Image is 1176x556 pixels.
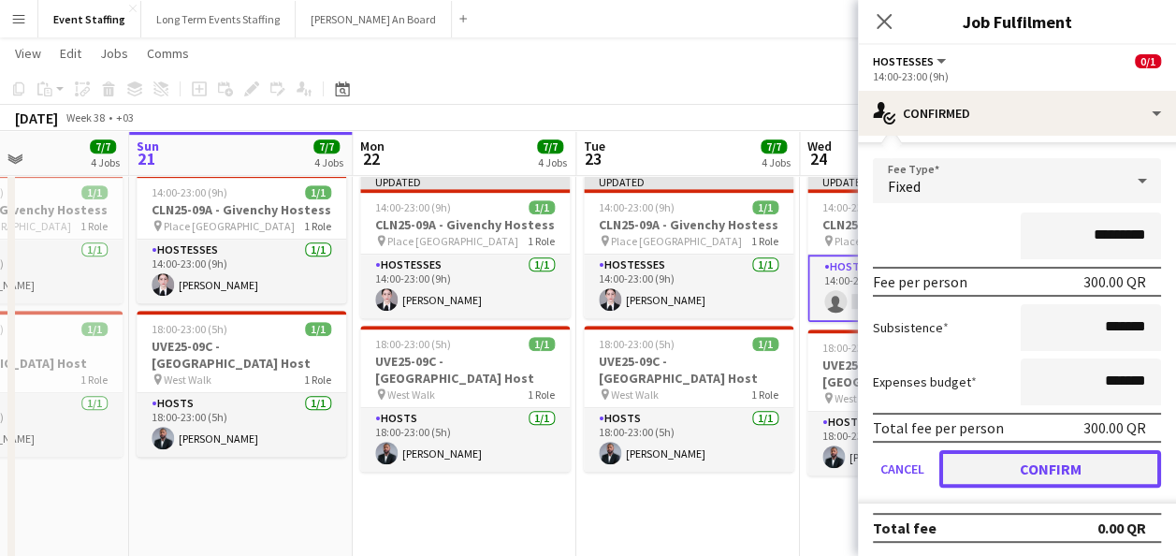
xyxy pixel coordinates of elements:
button: Event Staffing [38,1,141,37]
div: [DATE] [15,109,58,127]
button: Long Term Events Staffing [141,1,296,37]
button: Hostesses [873,54,949,68]
span: 14:00-23:00 (9h) [599,200,675,214]
span: 14:00-23:00 (9h) [152,185,227,199]
span: Comms [147,45,189,62]
span: 1 Role [751,388,778,402]
div: 4 Jobs [314,155,343,169]
span: 21 [134,148,159,169]
span: West Walk [164,373,211,387]
span: Sun [137,138,159,154]
span: 1/1 [529,337,555,351]
app-card-role: Hostesses1/114:00-23:00 (9h)[PERSON_NAME] [137,240,346,303]
span: 18:00-23:00 (5h) [375,337,451,351]
span: Week 38 [62,110,109,124]
app-job-card: 18:00-23:00 (5h)1/1UVE25-09C - [GEOGRAPHIC_DATA] Host West Walk1 RoleHosts1/118:00-23:00 (5h)[PER... [807,329,1017,476]
div: 300.00 QR [1083,272,1146,291]
div: 0.00 QR [1097,519,1146,537]
span: 1 Role [528,388,555,402]
h3: CLN25-09A - Givenchy Hostess [584,216,793,233]
span: 7/7 [537,139,563,154]
span: Place [GEOGRAPHIC_DATA] [835,234,965,248]
div: +03 [116,110,134,124]
app-card-role: Hostesses1/114:00-23:00 (9h)[PERSON_NAME] [360,255,570,318]
app-card-role: Hosts1/118:00-23:00 (5h)[PERSON_NAME] [360,408,570,472]
span: 14:00-23:00 (9h) [822,200,898,214]
span: West Walk [835,391,882,405]
div: Total fee per person [873,418,1004,437]
span: 1 Role [528,234,555,248]
span: Mon [360,138,385,154]
app-job-card: Updated14:00-23:00 (9h)1/1CLN25-09A - Givenchy Hostess Place [GEOGRAPHIC_DATA]1 RoleHostesses1/11... [360,174,570,318]
span: View [15,45,41,62]
label: Expenses budget [873,373,977,390]
app-job-card: 14:00-23:00 (9h)1/1CLN25-09A - Givenchy Hostess Place [GEOGRAPHIC_DATA]1 RoleHostesses1/114:00-23... [137,174,346,303]
span: Place [GEOGRAPHIC_DATA] [387,234,518,248]
a: Comms [139,41,196,66]
span: Jobs [100,45,128,62]
div: Fee per person [873,272,967,291]
h3: CLN25-09A - Givenchy Hostess [360,216,570,233]
app-card-role: Hostesses0/114:00-23:00 (9h) [807,255,1017,322]
span: 1/1 [305,322,331,336]
app-job-card: Updated14:00-23:00 (9h)0/1CLN25-09A - Givenchy Hostess Place [GEOGRAPHIC_DATA]1 RoleHostesses0/11... [807,174,1017,322]
app-card-role: Hostesses1/114:00-23:00 (9h)[PERSON_NAME] [584,255,793,318]
span: 18:00-23:00 (5h) [152,322,227,336]
app-job-card: 18:00-23:00 (5h)1/1UVE25-09C - [GEOGRAPHIC_DATA] Host West Walk1 RoleHosts1/118:00-23:00 (5h)[PER... [584,326,793,472]
span: 18:00-23:00 (5h) [599,337,675,351]
span: 1 Role [304,373,331,387]
span: Hostesses [873,54,934,68]
span: 1 Role [304,219,331,233]
span: 7/7 [90,139,116,154]
span: Place [GEOGRAPHIC_DATA] [611,234,742,248]
span: 1 Role [80,373,108,387]
h3: UVE25-09C - [GEOGRAPHIC_DATA] Host [807,357,1017,390]
span: Tue [584,138,605,154]
app-card-role: Hosts1/118:00-23:00 (5h)[PERSON_NAME] [807,412,1017,476]
div: 4 Jobs [762,155,791,169]
app-card-role: Hosts1/118:00-23:00 (5h)[PERSON_NAME] [584,408,793,472]
span: 23 [581,148,605,169]
label: Subsistence [873,319,949,336]
div: Updated [807,174,1017,189]
div: Updated [584,174,793,189]
a: View [7,41,49,66]
h3: UVE25-09C - [GEOGRAPHIC_DATA] Host [360,353,570,387]
span: Fixed [888,177,921,196]
app-job-card: 18:00-23:00 (5h)1/1UVE25-09C - [GEOGRAPHIC_DATA] Host West Walk1 RoleHosts1/118:00-23:00 (5h)[PER... [360,326,570,472]
button: Cancel [873,450,932,488]
div: Confirmed [858,91,1176,136]
a: Edit [52,41,89,66]
span: 0/1 [1135,54,1161,68]
span: 7/7 [761,139,787,154]
div: Total fee [873,519,936,537]
span: 1 Role [80,219,108,233]
h3: Job Fulfilment [858,9,1176,34]
span: 1/1 [81,322,108,336]
app-card-role: Hosts1/118:00-23:00 (5h)[PERSON_NAME] [137,393,346,457]
div: 4 Jobs [91,155,120,169]
div: 4 Jobs [538,155,567,169]
span: West Walk [387,388,435,402]
span: Place [GEOGRAPHIC_DATA] [164,219,295,233]
h3: UVE25-09C - [GEOGRAPHIC_DATA] Host [137,338,346,372]
div: Updated [360,174,570,189]
span: Edit [60,45,81,62]
app-job-card: 18:00-23:00 (5h)1/1UVE25-09C - [GEOGRAPHIC_DATA] Host West Walk1 RoleHosts1/118:00-23:00 (5h)[PER... [137,311,346,457]
span: Wed [807,138,832,154]
div: 300.00 QR [1083,418,1146,437]
h3: UVE25-09C - [GEOGRAPHIC_DATA] Host [584,353,793,387]
span: 7/7 [313,139,340,154]
span: 24 [805,148,832,169]
span: 22 [357,148,385,169]
app-job-card: Updated14:00-23:00 (9h)1/1CLN25-09A - Givenchy Hostess Place [GEOGRAPHIC_DATA]1 RoleHostesses1/11... [584,174,793,318]
span: 1/1 [529,200,555,214]
button: Confirm [939,450,1161,488]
